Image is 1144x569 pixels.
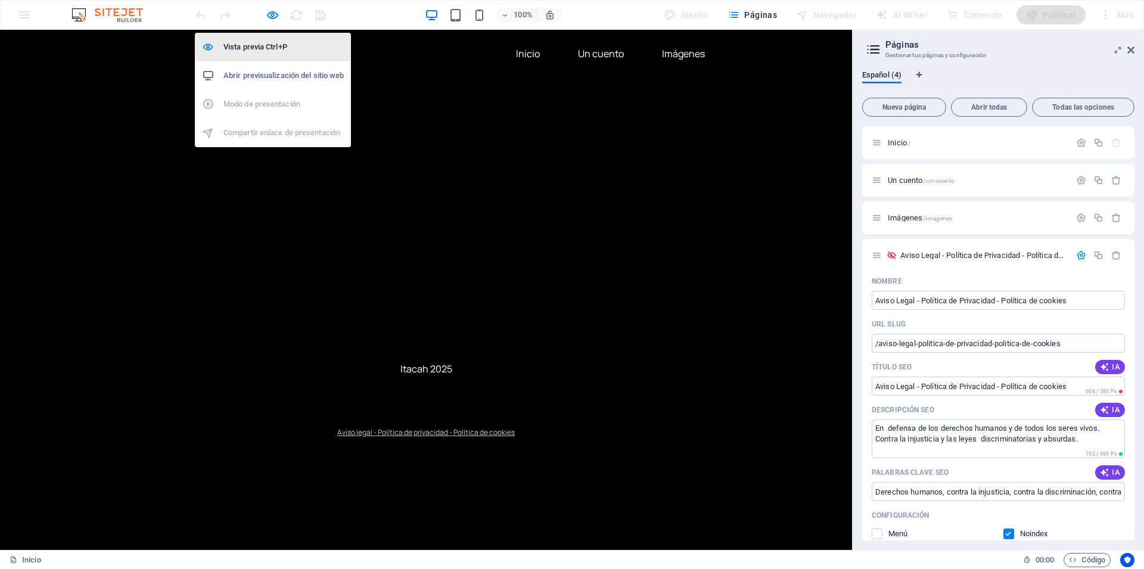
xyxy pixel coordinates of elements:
a: Aviso legal - Política de privacidad - Política de cookies [337,395,515,408]
div: Un cuento/un-cuento [884,176,1070,184]
div: Inicio/ [884,139,1070,147]
span: /imagenes [924,215,952,222]
span: Todas las opciones [1037,104,1129,111]
div: Imágenes/imagenes [884,214,1070,222]
p: Palabras clave SEO [872,468,949,477]
span: 688 / 580 Px [1086,388,1117,394]
span: Imágenes [888,213,952,222]
span: / [908,140,910,147]
button: 100% [496,8,538,22]
div: Duplicar [1093,213,1103,223]
span: Español (4) [862,68,901,85]
span: /un-cuento [924,178,954,184]
h2: Páginas [885,39,1134,50]
button: IA [1095,465,1125,480]
h6: Abrir previsualización del sitio web [223,69,344,83]
input: Última parte de la URL para esta página [872,334,1125,353]
button: Abrir todas [951,98,1027,117]
h6: Tiempo de la sesión [1023,553,1055,567]
button: Nueva página [862,98,946,117]
h6: Vista previa Ctrl+P [223,40,344,54]
span: Longitud de píxeles calculada en los resultados de búsqueda [1083,387,1125,396]
a: Imágenes [652,10,714,38]
div: Diseño (Ctrl+Alt+Y) [659,5,713,24]
h6: 100% [514,8,533,22]
button: IA [1095,360,1125,374]
p: URL SLUG [872,319,906,329]
span: Abrir todas [956,104,1022,111]
p: Configuración [872,511,929,520]
p: Nombre [872,276,902,286]
span: 00 00 [1036,553,1054,567]
div: Eliminar [1111,250,1121,260]
span: : [1044,555,1046,564]
div: La página principal no puede eliminarse [1111,138,1121,148]
a: Haz clic para cancelar la selección y doble clic para abrir páginas [10,553,41,567]
img: Editor Logo [69,8,158,22]
h3: Gestionar tus páginas y configuración [885,50,1111,61]
span: 792 / 990 Px [1086,451,1117,457]
span: Longitud de píxeles calculada en los resultados de búsqueda [1083,450,1125,458]
div: Duplicar [1093,250,1103,260]
div: Pestañas de idiomas [862,70,1134,93]
span: IA [1100,362,1120,372]
button: Usercentrics [1120,553,1134,567]
div: Eliminar [1111,213,1121,223]
p: Indica a los buscadores que no incluyan esta página en los resultados de búsqueda. [1020,528,1059,539]
div: Aviso Legal - Política de Privacidad - Política de cookies [897,251,1070,259]
div: Duplicar [1093,175,1103,185]
span: IA [1100,405,1120,415]
a: Inicio [506,10,549,38]
div: Configuración [1076,138,1086,148]
div: Eliminar [1111,175,1121,185]
p: Itacah 2025 [138,332,714,347]
span: Un cuento [888,176,955,185]
div: Configuración [1076,175,1086,185]
span: Páginas [728,9,777,21]
input: Aviso Legal - Política de Privacidad - Política de cookies [872,377,1125,396]
span: Aviso legal - Política de privacidad - Política de cookies [337,397,515,408]
a: Un cuento [568,10,633,38]
div: Duplicar [1093,138,1103,148]
span: Haz clic para abrir la página [888,138,910,147]
button: Páginas [723,5,782,24]
textarea: El texto en los resultados de búsqueda y redes sociales [872,419,1125,458]
label: Última parte de la URL para esta página [872,319,906,329]
p: Menú [888,528,927,539]
i: Al redimensionar, ajustar el nivel de zoom automáticamente para ajustarse al dispositivo elegido. [545,10,555,20]
span: IA [1100,468,1120,477]
label: El texto en los resultados de búsqueda y redes sociales [872,405,934,415]
p: Descripción SEO [872,405,934,415]
span: Nueva página [868,104,941,111]
button: IA [1095,403,1125,417]
span: Código [1069,553,1105,567]
button: Código [1064,553,1111,567]
button: Todas las opciones [1032,98,1134,117]
p: Título SEO [872,362,912,372]
div: Configuración [1076,213,1086,223]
